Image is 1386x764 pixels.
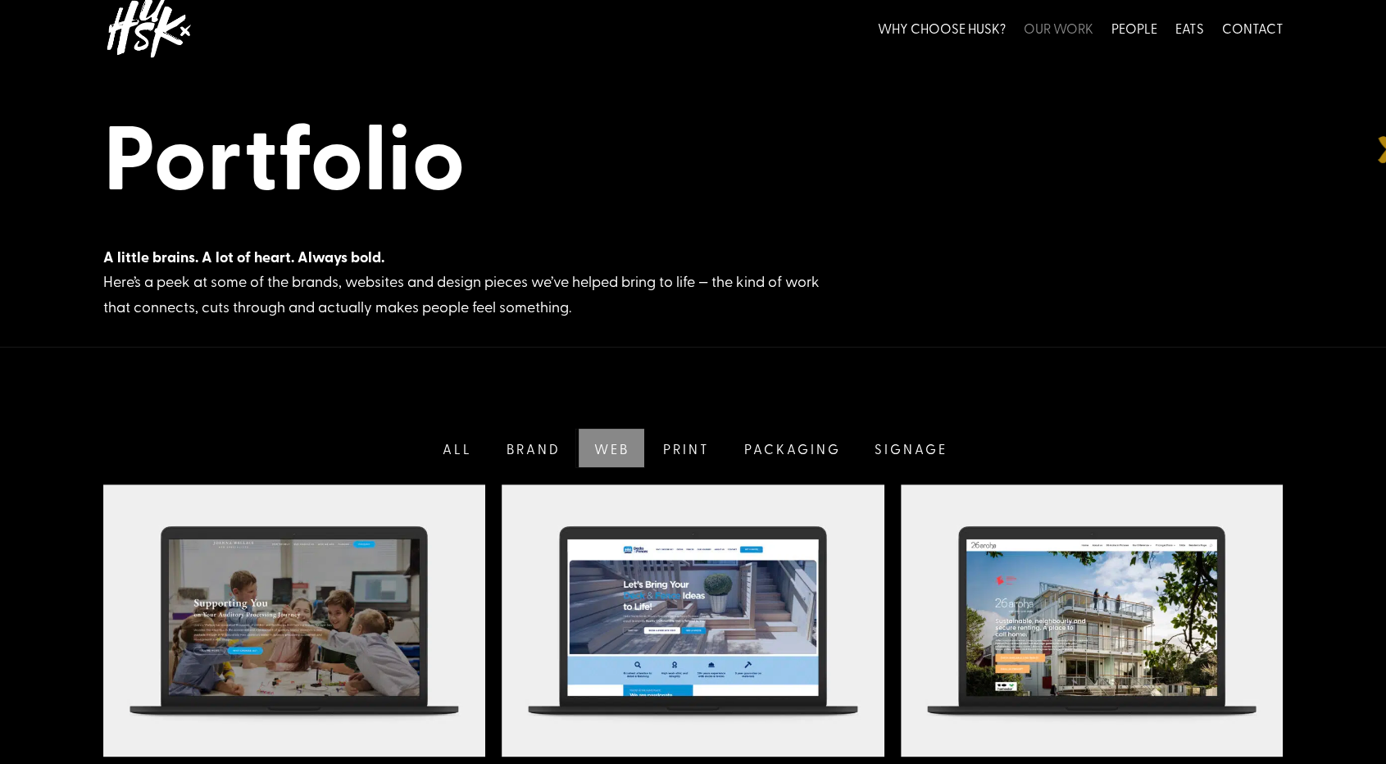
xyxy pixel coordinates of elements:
[103,244,841,320] div: Here’s a peek at some of the brands, websites and design pieces we’ve helped bring to life — the ...
[901,484,1284,757] img: 26 Aroha Apartments
[103,484,486,757] img: APD Specialists
[487,429,575,467] a: Brand
[103,246,384,267] strong: A little brains. A lot of heart. Always bold.
[725,429,856,467] a: Packaging
[424,429,488,467] a: All
[856,429,963,467] a: Signage
[103,100,1284,216] h1: Portfolio
[644,429,725,467] a: Print
[575,429,645,467] a: Web
[502,484,884,757] img: Decks & Fences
